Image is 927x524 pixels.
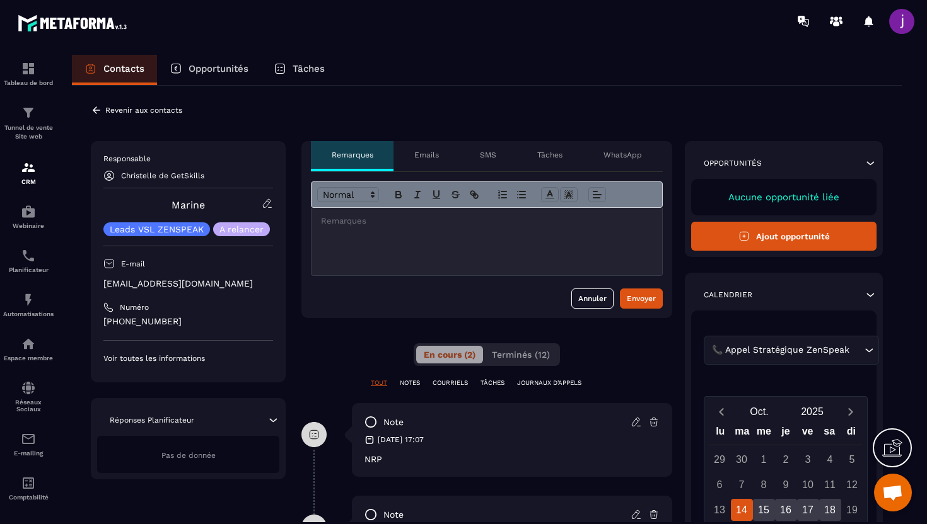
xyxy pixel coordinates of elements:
div: 18 [819,499,841,521]
button: Ajout opportunité [691,222,877,251]
div: 7 [731,474,753,496]
p: JOURNAUX D'APPELS [517,379,581,387]
a: schedulerschedulerPlanificateur [3,239,54,283]
p: TÂCHES [481,379,504,387]
div: 2 [775,448,797,470]
div: 17 [797,499,819,521]
img: formation [21,61,36,76]
div: 14 [731,499,753,521]
a: formationformationCRM [3,151,54,195]
img: automations [21,204,36,219]
button: Annuler [571,288,614,309]
img: social-network [21,380,36,396]
div: 4 [819,448,841,470]
input: Search for option [852,343,861,357]
div: 15 [753,499,775,521]
p: Opportunités [704,158,762,168]
div: 5 [841,448,863,470]
a: Marine [172,199,205,211]
p: COURRIELS [433,379,468,387]
p: NRP [364,454,660,464]
button: Envoyer [620,288,663,309]
a: Opportunités [157,55,261,85]
div: 11 [819,474,841,496]
div: 13 [709,499,731,521]
div: Ouvrir le chat [874,474,912,511]
p: note [383,509,404,521]
p: Webinaire [3,222,54,229]
p: TOUT [371,379,387,387]
button: Open months overlay [733,401,786,423]
span: Pas de donnée [161,451,216,460]
p: [EMAIL_ADDRESS][DOMAIN_NAME] [103,278,273,290]
p: Responsable [103,154,273,164]
p: [PHONE_NUMBER] [103,316,273,327]
img: formation [21,105,36,120]
span: Terminés (12) [492,350,550,360]
img: logo [18,11,131,35]
span: En cours (2) [424,350,475,360]
button: Open years overlay [786,401,839,423]
img: email [21,431,36,447]
p: Comptabilité [3,494,54,501]
p: Réseaux Sociaux [3,399,54,413]
p: Tâches [293,63,325,74]
div: ma [732,423,754,445]
p: E-mail [121,259,145,269]
p: E-mailing [3,450,54,457]
span: 📞 Appel Stratégique ZenSpeak [709,343,852,357]
img: formation [21,160,36,175]
a: emailemailE-mailing [3,422,54,466]
img: accountant [21,476,36,491]
div: Envoyer [627,292,656,305]
div: je [775,423,797,445]
button: Next month [839,403,862,420]
a: social-networksocial-networkRéseaux Sociaux [3,371,54,422]
p: Tunnel de vente Site web [3,123,54,141]
div: 9 [775,474,797,496]
p: Tâches [537,150,563,160]
p: A relancer [219,225,264,234]
button: En cours (2) [416,346,483,363]
p: Remarques [332,150,373,160]
p: Réponses Planificateur [110,415,194,425]
p: Christelle de GetSkills [121,171,204,180]
img: automations [21,292,36,307]
div: 16 [775,499,797,521]
p: Espace membre [3,355,54,362]
p: Aucune opportunité liée [704,191,864,203]
button: Previous month [709,403,733,420]
div: me [753,423,775,445]
div: Search for option [704,336,879,365]
div: 8 [753,474,775,496]
a: formationformationTableau de bord [3,52,54,96]
a: automationsautomationsEspace membre [3,327,54,371]
div: lu [709,423,732,445]
p: CRM [3,178,54,185]
button: Terminés (12) [484,346,557,363]
div: 1 [753,448,775,470]
p: NOTES [400,379,420,387]
div: di [840,423,862,445]
p: Leads VSL ZENSPEAK [110,225,204,234]
div: 6 [709,474,731,496]
p: Emails [414,150,439,160]
div: 12 [841,474,863,496]
a: automationsautomationsWebinaire [3,195,54,239]
p: note [383,416,404,428]
div: 30 [731,448,753,470]
p: Revenir aux contacts [105,106,182,115]
div: 29 [709,448,731,470]
div: 3 [797,448,819,470]
p: SMS [480,150,496,160]
p: Numéro [120,302,149,312]
p: WhatsApp [603,150,642,160]
p: Planificateur [3,266,54,273]
a: accountantaccountantComptabilité [3,466,54,510]
div: 19 [841,499,863,521]
a: automationsautomationsAutomatisations [3,283,54,327]
p: Calendrier [704,290,752,300]
a: Tâches [261,55,337,85]
div: 10 [797,474,819,496]
p: Automatisations [3,310,54,317]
